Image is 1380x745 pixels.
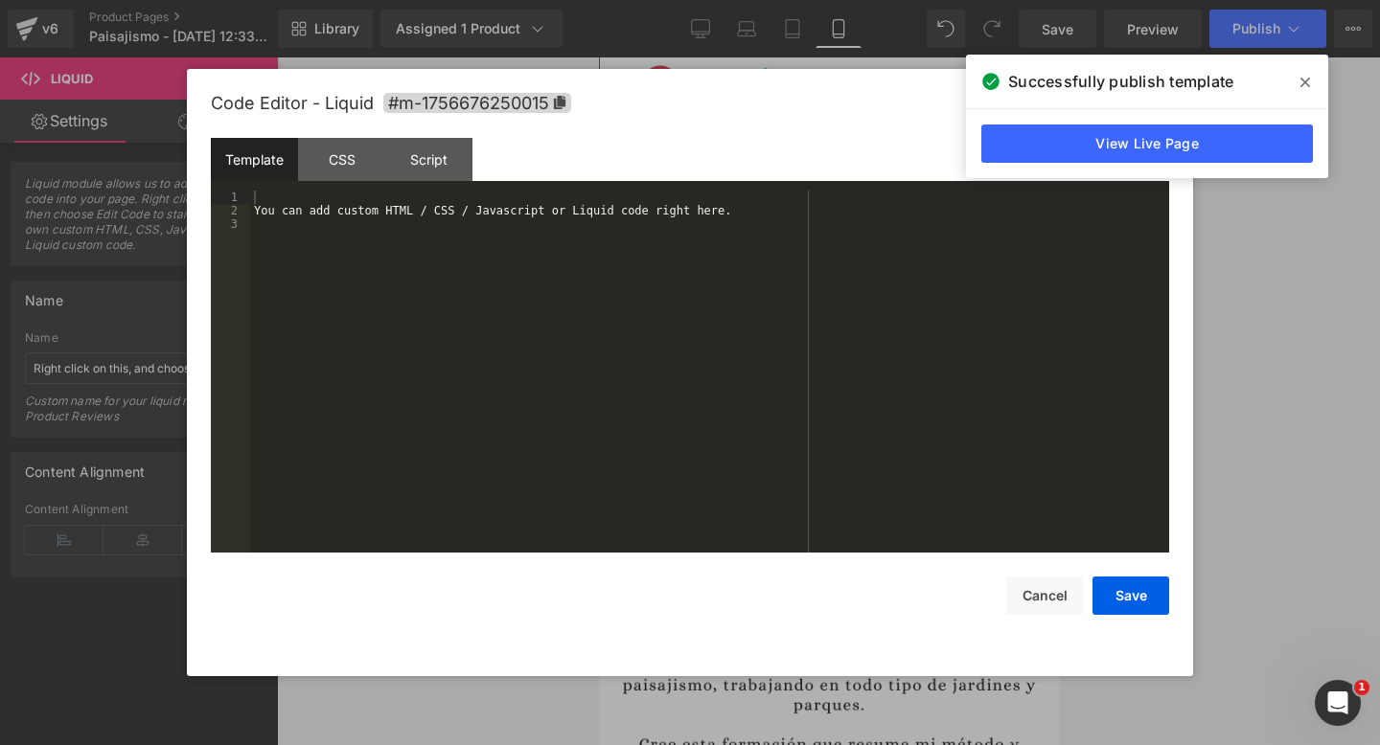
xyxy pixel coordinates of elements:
[1354,680,1369,695] span: 1
[211,93,374,113] span: Code Editor - Liquid
[981,124,1313,163] a: View Live Page
[383,93,571,113] span: Click to copy
[1006,576,1083,615] button: Cancel
[211,191,250,204] div: 1
[1008,70,1233,93] span: Successfully publish template
[385,138,472,181] div: Script
[193,325,244,353] span: Liquid
[298,138,385,181] div: CSS
[211,204,250,217] div: 2
[1315,680,1361,726] iframe: Intercom live chat
[269,325,294,353] a: Expand / Collapse
[1092,576,1169,615] button: Save
[211,138,298,181] div: Template
[211,217,250,231] div: 3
